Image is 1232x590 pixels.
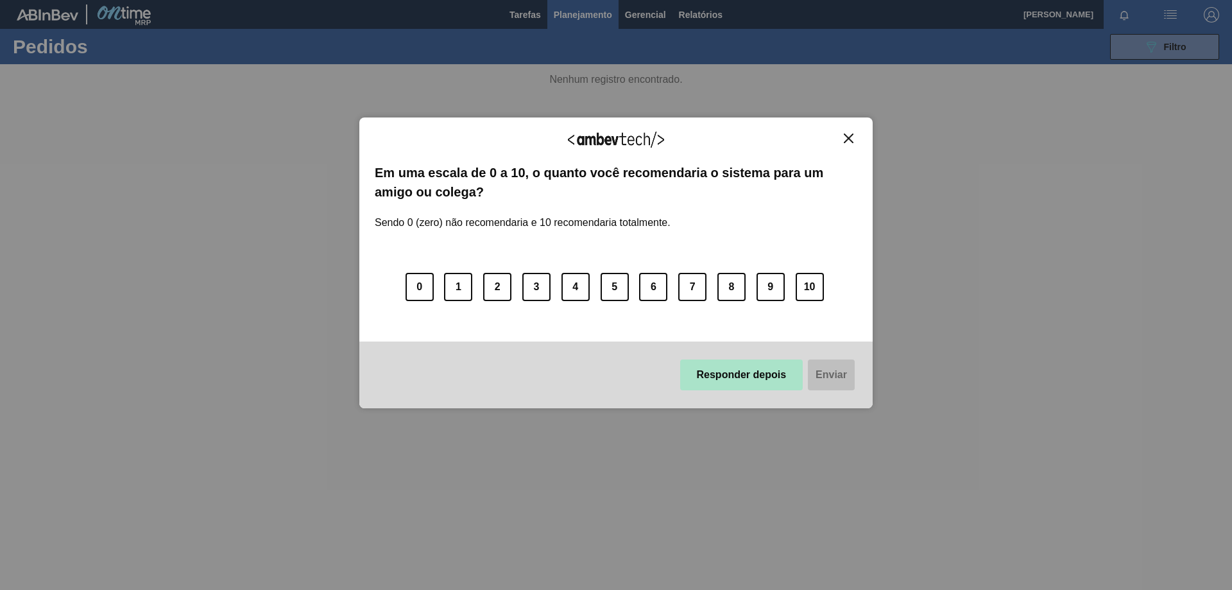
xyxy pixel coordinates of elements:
img: Logo Ambevtech [568,132,664,148]
button: 6 [639,273,667,301]
button: 9 [757,273,785,301]
label: Em uma escala de 0 a 10, o quanto você recomendaria o sistema para um amigo ou colega? [375,163,857,202]
img: Close [844,134,853,143]
button: 0 [406,273,434,301]
button: 3 [522,273,551,301]
button: 10 [796,273,824,301]
button: 2 [483,273,511,301]
button: Close [840,133,857,144]
button: 8 [717,273,746,301]
button: 7 [678,273,706,301]
button: Responder depois [680,360,803,390]
button: 5 [601,273,629,301]
button: 1 [444,273,472,301]
button: 4 [561,273,590,301]
label: Sendo 0 (zero) não recomendaria e 10 recomendaria totalmente. [375,202,671,229]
